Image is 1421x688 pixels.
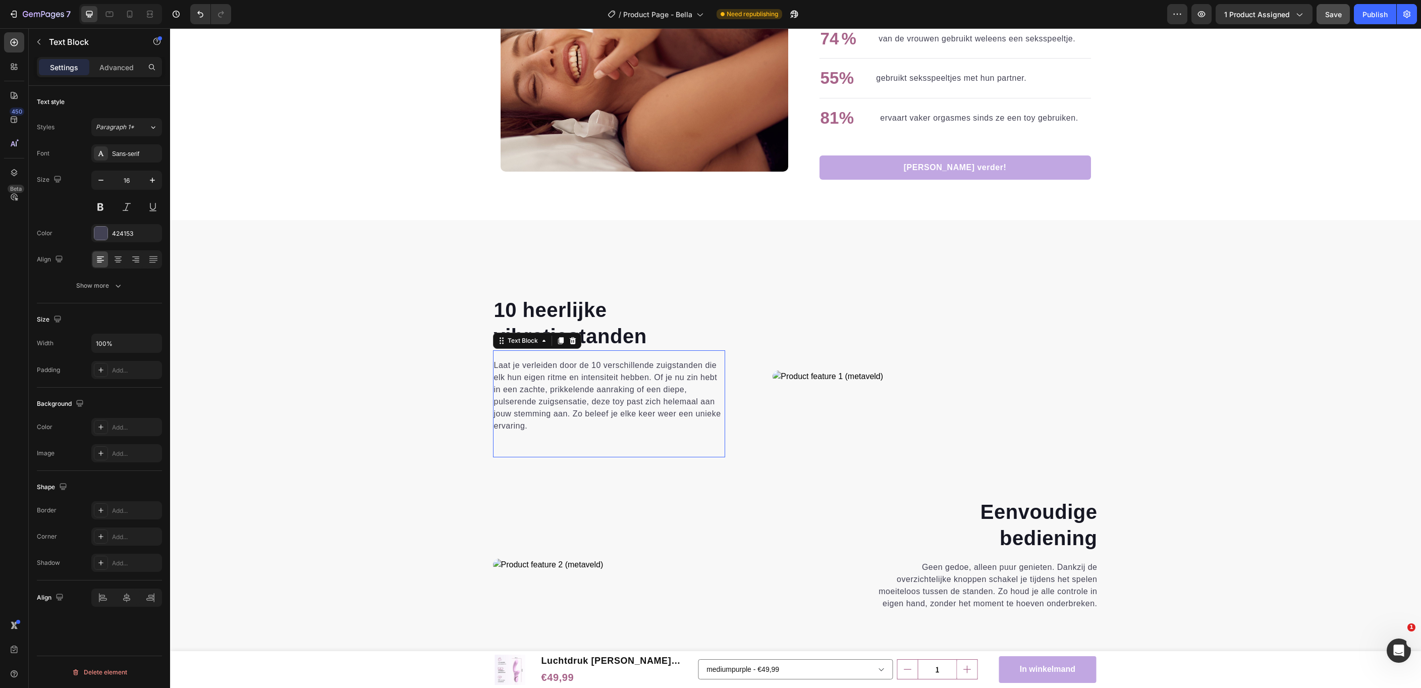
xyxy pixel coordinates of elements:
[112,449,159,458] div: Add...
[96,123,134,132] span: Paragraph 1*
[370,625,524,641] h1: Luchtdruk [PERSON_NAME] Vibrator [PERSON_NAME]
[37,123,54,132] div: Styles
[91,118,162,136] button: Paragraph 1*
[37,532,57,541] div: Corner
[829,628,926,655] button: In winkelmand
[99,62,134,73] p: Advanced
[4,4,75,24] button: 7
[324,297,477,319] strong: vibratiestanden
[324,271,437,293] strong: 10 heerlijke
[787,631,807,651] button: increment
[650,37,684,63] p: 55%
[1362,9,1388,20] div: Publish
[650,1,687,20] strong: 74 %
[112,149,159,158] div: Sans-serif
[850,634,905,649] div: In winkelmand
[748,631,787,651] input: quantity
[37,149,49,158] div: Font
[37,422,52,432] div: Color
[8,185,24,193] div: Beta
[619,9,621,20] span: /
[325,626,355,657] img: Sinsaa Luchtdruk Vibrator Bella Roze Massager Sextoy Oplaadbare toy Stille Waterdicht
[1317,4,1350,24] button: Save
[706,44,856,56] p: gebruikt seksspeeltjes met hun partner.
[37,229,52,238] div: Color
[76,281,123,291] div: Show more
[1224,9,1290,20] span: 1 product assigned
[112,423,159,432] div: Add...
[650,77,684,102] p: 81%
[37,339,53,348] div: Width
[112,506,159,515] div: Add...
[323,268,556,322] h2: Rich Text Editor. Editing area: main
[697,533,927,581] p: Geen gedoe, alleen puur genieten. Dankzij de overzichtelijke knoppen schakel je tijdens het spele...
[1216,4,1313,24] button: 1 product assigned
[112,229,159,238] div: 424153
[1354,4,1396,24] button: Publish
[49,36,135,48] p: Text Block
[370,641,524,658] div: €49,99
[1325,10,1342,19] span: Save
[336,308,370,317] div: Text Block
[37,173,64,187] div: Size
[37,277,162,295] button: Show more
[727,10,778,19] span: Need republishing
[66,8,71,20] p: 7
[649,127,921,151] a: [PERSON_NAME] verder!
[72,666,127,678] div: Delete element
[112,533,159,542] div: Add...
[37,97,65,107] div: Text style
[623,9,692,20] span: Product Page - Bella
[37,506,57,515] div: Border
[324,269,555,321] p: ⁠⁠⁠⁠⁠⁠⁠
[323,531,648,543] img: Product feature 2 (metaveld)
[324,331,555,404] p: Laat je verleiden door de 10 verschillende zuigstanden die elk hun eigen ritme en intensiteit heb...
[170,28,1421,688] iframe: Design area
[10,108,24,116] div: 450
[708,5,905,17] p: van de vrouwen gebruikt weleens een seksspeeltje.
[37,591,66,605] div: Align
[696,469,928,524] h2: Eenvoudige bediening
[37,664,162,680] button: Delete element
[37,481,69,494] div: Shape
[37,253,65,267] div: Align
[37,449,54,458] div: Image
[190,4,231,24] div: Undo/Redo
[112,366,159,375] div: Add...
[1387,639,1411,663] iframe: Intercom live chat
[50,62,78,73] p: Settings
[37,397,86,411] div: Background
[710,84,908,96] p: ervaart vaker orgasmes sinds ze een toy gebruiken.
[92,334,161,352] input: Auto
[37,558,60,567] div: Shadow
[734,133,836,145] p: [PERSON_NAME] verder!
[37,365,60,375] div: Padding
[603,342,928,354] img: Product feature 1 (metaveld)
[112,559,159,568] div: Add...
[37,313,64,327] div: Size
[1407,623,1415,631] span: 1
[728,631,748,651] button: decrement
